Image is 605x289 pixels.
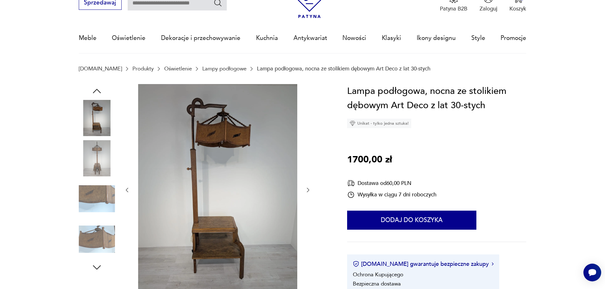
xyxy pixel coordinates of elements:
img: Zdjęcie produktu Lampa podłogowa, nocna ze stolikiem dębowym Art Deco z lat 30-stych [79,140,115,176]
p: Koszyk [509,5,526,12]
a: Promocje [501,23,526,53]
div: Unikat - tylko jedna sztuka! [347,119,411,128]
a: Nowości [342,23,366,53]
img: Ikona dostawy [347,179,355,187]
img: Ikona certyfikatu [353,261,359,267]
a: Kuchnia [256,23,278,53]
a: Dekoracje i przechowywanie [161,23,240,53]
img: Ikona strzałki w prawo [492,262,494,266]
img: Zdjęcie produktu Lampa podłogowa, nocna ze stolikiem dębowym Art Deco z lat 30-stych [79,221,115,257]
p: Patyna B2B [440,5,467,12]
a: Style [471,23,485,53]
p: Zaloguj [480,5,497,12]
a: Lampy podłogowe [202,66,246,72]
a: Klasyki [382,23,401,53]
a: Antykwariat [293,23,327,53]
button: Dodaj do koszyka [347,211,476,230]
a: [DOMAIN_NAME] [79,66,122,72]
a: Oświetlenie [112,23,145,53]
div: Wysyłka w ciągu 7 dni roboczych [347,191,436,199]
li: Bezpieczna dostawa [353,280,401,287]
img: Ikona diamentu [350,121,355,126]
a: Meble [79,23,97,53]
a: Sprzedawaj [79,1,122,6]
iframe: Smartsupp widget button [583,264,601,281]
a: Oświetlenie [164,66,192,72]
p: Lampa podłogowa, nocna ze stolikiem dębowym Art Deco z lat 30-stych [257,66,430,72]
a: Ikony designu [417,23,456,53]
h1: Lampa podłogowa, nocna ze stolikiem dębowym Art Deco z lat 30-stych [347,84,526,113]
a: Produkty [132,66,154,72]
button: [DOMAIN_NAME] gwarantuje bezpieczne zakupy [353,260,494,268]
li: Ochrona Kupującego [353,271,403,278]
div: Dostawa od 60,00 PLN [347,179,436,187]
p: 1700,00 zł [347,153,392,167]
img: Zdjęcie produktu Lampa podłogowa, nocna ze stolikiem dębowym Art Deco z lat 30-stych [79,181,115,217]
img: Zdjęcie produktu Lampa podłogowa, nocna ze stolikiem dębowym Art Deco z lat 30-stych [79,100,115,136]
